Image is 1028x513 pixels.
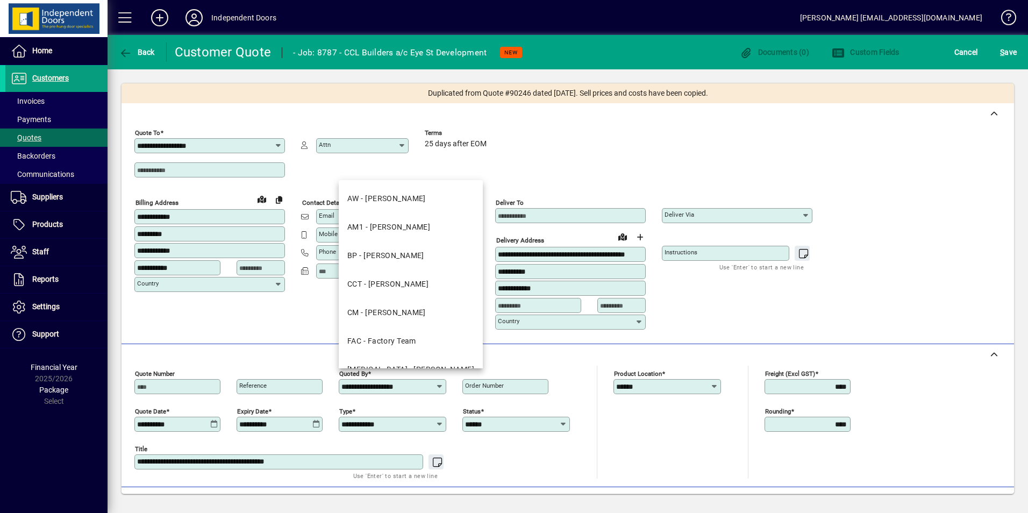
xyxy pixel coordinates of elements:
button: Custom Fields [829,42,902,62]
span: Custom Fields [832,48,900,56]
button: Product [936,492,990,511]
a: Settings [5,294,108,320]
span: Staff [32,247,49,256]
span: Product History [645,493,699,510]
a: Payments [5,110,108,129]
button: Back [116,42,158,62]
div: FAC - Factory Team [347,336,416,347]
span: NEW [504,49,518,56]
a: Suppliers [5,184,108,211]
span: S [1000,48,1004,56]
mat-label: Attn [319,141,331,148]
div: AW - [PERSON_NAME] [347,193,426,204]
div: CCT - [PERSON_NAME] [347,279,429,290]
div: BP - [PERSON_NAME] [347,250,424,261]
mat-label: Phone [319,248,336,255]
button: Copy to Delivery address [270,191,288,208]
mat-label: Quoted by [339,369,368,377]
mat-label: Product location [614,369,662,377]
span: Product [941,493,984,510]
button: Profile [177,8,211,27]
mat-label: Order number [465,382,504,389]
button: Documents (0) [737,42,812,62]
span: Reports [32,275,59,283]
span: ave [1000,44,1017,61]
mat-option: FAC - Factory Team [339,327,483,355]
div: CM - [PERSON_NAME] [347,307,426,318]
mat-option: AW - Alison Worden [339,184,483,213]
mat-option: CM - Chris Maguire [339,298,483,327]
a: Staff [5,239,108,266]
mat-option: AM1 - Angie Mehlhopt [339,213,483,241]
a: Backorders [5,147,108,165]
a: View on map [614,228,631,245]
span: Quotes [11,133,41,142]
mat-label: Quote date [135,407,166,415]
mat-label: Mobile [319,230,338,238]
mat-label: Deliver To [496,199,524,206]
mat-label: Country [137,280,159,287]
mat-label: Quote To [135,129,160,137]
app-page-header-button: Back [108,42,167,62]
span: Documents (0) [739,48,809,56]
mat-label: Freight (excl GST) [765,369,815,377]
span: Support [32,330,59,338]
span: 25 days after EOM [425,140,487,148]
span: Financial Year [31,363,77,372]
mat-label: Instructions [665,248,697,256]
span: Products [32,220,63,229]
a: Invoices [5,92,108,110]
div: [MEDICAL_DATA] - [PERSON_NAME] [347,364,474,375]
button: Cancel [952,42,981,62]
div: [PERSON_NAME] [EMAIL_ADDRESS][DOMAIN_NAME] [800,9,982,26]
span: Invoices [11,97,45,105]
mat-label: Expiry date [237,407,268,415]
a: Support [5,321,108,348]
div: AM1 - [PERSON_NAME] [347,222,430,233]
a: View on map [253,190,270,208]
div: Customer Quote [175,44,272,61]
mat-label: Rounding [765,407,791,415]
span: Customers [32,74,69,82]
button: Choose address [631,229,648,246]
button: Product History [640,492,704,511]
span: Suppliers [32,193,63,201]
span: Back [119,48,155,56]
div: Independent Doors [211,9,276,26]
mat-option: HMS - Hayden Smith [339,355,483,384]
mat-hint: Use 'Enter' to start a new line [353,469,438,482]
span: Duplicated from Quote #90246 dated [DATE]. Sell prices and costs have been copied. [428,88,708,99]
div: - Job: 8787 - CCL Builders a/c Eye St Development [293,44,487,61]
mat-hint: Use 'Enter' to start a new line [719,261,804,273]
span: Home [32,46,52,55]
span: Settings [32,302,60,311]
mat-label: Reference [239,382,267,389]
a: Quotes [5,129,108,147]
span: Cancel [954,44,978,61]
span: Terms [425,130,489,137]
button: Add [142,8,177,27]
mat-option: BP - Brad Price [339,241,483,270]
span: Package [39,386,68,394]
span: Backorders [11,152,55,160]
mat-label: Title [135,445,147,452]
span: Communications [11,170,74,179]
a: Home [5,38,108,65]
mat-label: Country [498,317,519,325]
mat-label: Status [463,407,481,415]
mat-option: CCT - Cassie Cameron-Tait [339,270,483,298]
button: Save [997,42,1019,62]
span: Payments [11,115,51,124]
mat-label: Type [339,407,352,415]
a: Products [5,211,108,238]
mat-label: Deliver via [665,211,694,218]
a: Reports [5,266,108,293]
a: Communications [5,165,108,183]
mat-label: Quote number [135,369,175,377]
mat-label: Email [319,212,334,219]
a: Knowledge Base [993,2,1015,37]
